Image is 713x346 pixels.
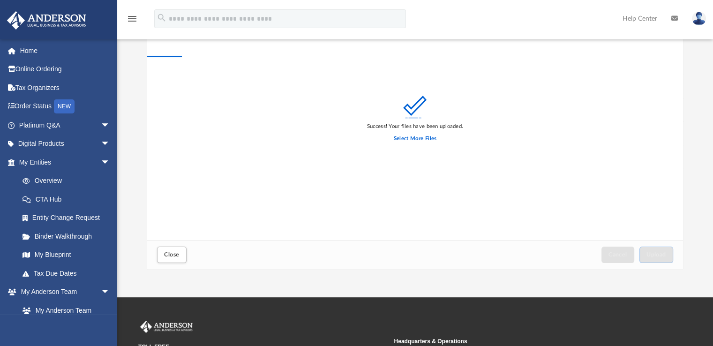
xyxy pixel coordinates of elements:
div: grid [147,2,683,241]
button: Upload [639,247,673,263]
a: Digital Productsarrow_drop_down [7,135,124,153]
a: Order StatusNEW [7,97,124,116]
button: Close [157,247,186,263]
a: Tax Due Dates [13,264,124,283]
img: User Pic [692,12,706,25]
a: My Anderson Team [13,301,115,320]
small: Headquarters & Operations [394,337,643,346]
span: Upload [646,252,666,257]
span: Cancel [608,252,627,257]
a: Overview [13,172,124,190]
label: Select More Files [394,135,436,143]
div: Success! Your files have been uploaded. [367,122,463,131]
span: arrow_drop_down [101,116,120,135]
a: menu [127,18,138,24]
div: NEW [54,99,75,113]
img: Anderson Advisors Platinum Portal [4,11,89,30]
a: Online Ordering [7,60,124,79]
a: My Anderson Teamarrow_drop_down [7,283,120,301]
div: Upload [147,2,683,269]
a: Binder Walkthrough [13,227,124,246]
a: CTA Hub [13,190,124,209]
span: Close [164,252,179,257]
a: My Blueprint [13,246,120,264]
a: Entity Change Request [13,209,124,227]
a: Platinum Q&Aarrow_drop_down [7,116,124,135]
span: arrow_drop_down [101,283,120,302]
span: arrow_drop_down [101,153,120,172]
span: arrow_drop_down [101,135,120,154]
a: Home [7,41,124,60]
i: search [157,13,167,23]
a: Tax Organizers [7,78,124,97]
img: Anderson Advisors Platinum Portal [138,321,195,333]
a: My Entitiesarrow_drop_down [7,153,124,172]
i: menu [127,13,138,24]
button: Cancel [601,247,634,263]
